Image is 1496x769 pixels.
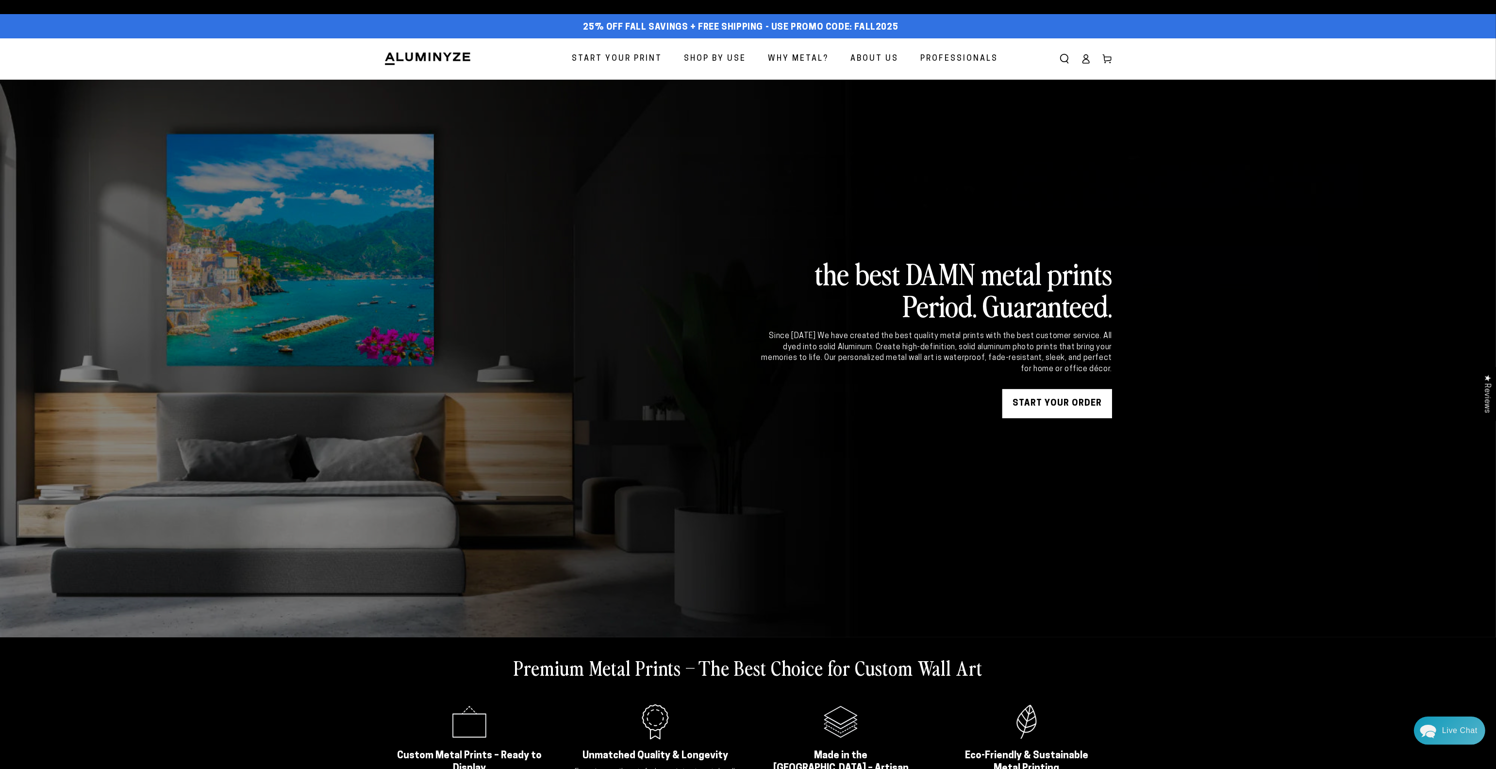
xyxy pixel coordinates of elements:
a: Shop By Use [677,46,753,72]
span: Professionals [920,52,998,66]
h2: Premium Metal Prints – The Best Choice for Custom Wall Art [514,655,982,680]
span: Why Metal? [768,52,829,66]
div: Click to open Judge.me floating reviews tab [1478,367,1496,421]
a: Why Metal? [761,46,836,72]
span: About Us [850,52,898,66]
div: Contact Us Directly [1442,717,1478,745]
a: About Us [843,46,906,72]
a: Professionals [913,46,1005,72]
h2: Unmatched Quality & Longevity [582,750,729,762]
span: 25% off FALL Savings + Free Shipping - Use Promo Code: FALL2025 [583,22,898,33]
a: Start Your Print [565,46,669,72]
span: Shop By Use [684,52,746,66]
span: Start Your Print [572,52,662,66]
div: Chat widget toggle [1414,717,1485,745]
summary: Search our site [1054,48,1075,69]
h2: the best DAMN metal prints Period. Guaranteed. [760,257,1112,321]
div: Since [DATE] We have created the best quality metal prints with the best customer service. All dy... [760,331,1112,375]
a: START YOUR Order [1002,389,1112,418]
